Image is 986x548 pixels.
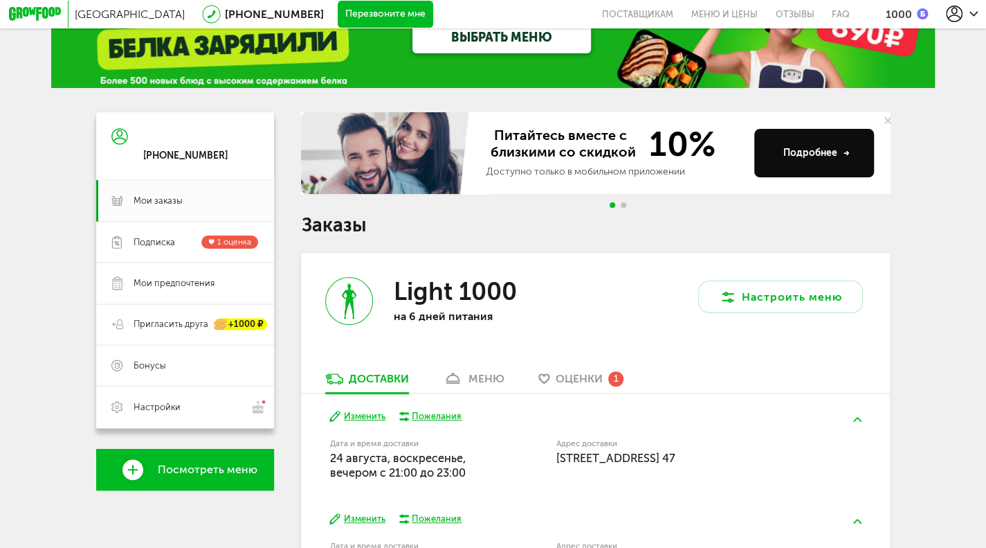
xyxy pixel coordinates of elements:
span: 24 августа, воскресенье, вечером c 21:00 до 23:00 [329,452,465,479]
a: Оценки 1 [532,371,630,394]
span: 10% [639,127,716,161]
span: Оценки [556,372,603,385]
img: bonus_b.cdccf46.png [917,8,928,19]
h3: Light 1000 [394,277,517,306]
a: Посмотреть меню [96,449,274,490]
img: arrow-up-green.5eb5f82.svg [853,519,861,524]
span: Настройки [134,401,181,414]
span: Go to slide 1 [610,202,615,208]
img: family-banner.579af9d.jpg [301,112,472,195]
div: 1000 [886,8,912,21]
div: Пожелания [412,513,462,525]
label: Дата и время доставки [329,440,486,448]
button: Изменить [329,513,385,525]
label: Адрес доставки [556,440,812,448]
span: Посмотреть меню [158,463,257,476]
a: Подписка 1 оценка [96,222,274,263]
span: Go to slide 2 [621,202,626,208]
button: Настроить меню [698,281,863,314]
button: Пожелания [399,410,462,423]
p: на 6 дней питания [394,310,572,323]
button: Перезвоните мне [338,1,434,28]
a: Бонусы [96,345,274,386]
a: Мои заказы [96,180,274,221]
span: 1 оценка [217,237,251,247]
div: +1000 ₽ [214,319,267,330]
div: Пожелания [412,410,462,423]
button: Подробнее [754,129,874,177]
button: Пожелания [399,513,462,525]
a: меню [436,371,511,394]
a: Мои предпочтения [96,263,274,303]
a: Доставки [318,371,415,394]
span: Мои предпочтения [134,277,214,290]
div: меню [468,372,504,385]
h1: Заказы [301,216,890,234]
span: Питайтесь вместе с близкими со скидкой [486,127,640,161]
a: ВЫБРАТЬ МЕНЮ [412,23,590,54]
a: [PHONE_NUMBER] [225,8,324,21]
span: Мои заказы [134,195,183,207]
span: Пригласить друга [134,318,208,330]
span: [STREET_ADDRESS] 47 [556,452,675,465]
span: Бонусы [134,360,166,372]
div: Доставки [349,372,409,385]
div: Доступно только в мобильном приложении [486,165,743,179]
img: arrow-up-green.5eb5f82.svg [853,417,861,422]
div: [PHONE_NUMBER] [143,150,228,162]
div: 1 [608,371,623,387]
a: Пригласить друга +1000 ₽ [96,304,274,345]
button: Изменить [329,410,385,423]
div: Подробнее [783,146,850,160]
span: [GEOGRAPHIC_DATA] [75,8,185,21]
span: Подписка [134,236,175,249]
a: Настройки [96,386,274,428]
